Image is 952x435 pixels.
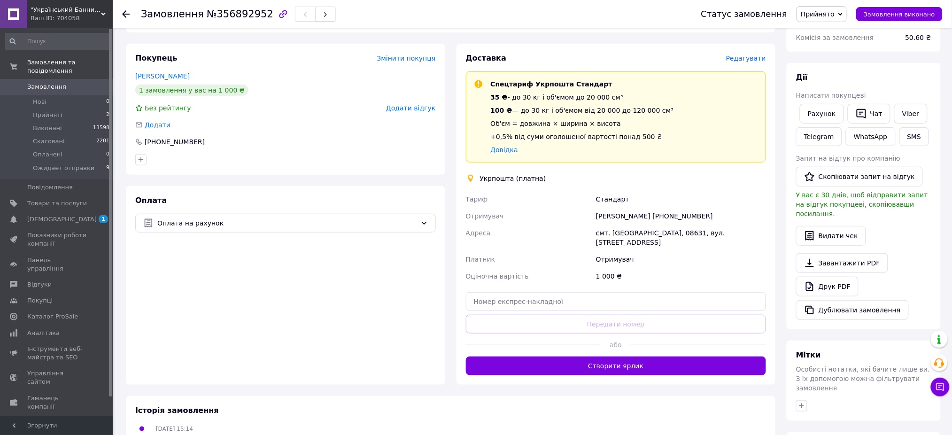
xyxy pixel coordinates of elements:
[33,164,94,172] span: Ожидает отправки
[33,111,62,119] span: Прийняті
[800,104,844,124] button: Рахунок
[27,369,87,386] span: Управління сайтом
[864,11,935,18] span: Замовлення виконано
[27,312,78,321] span: Каталог ProSale
[796,127,842,146] a: Telegram
[27,329,60,337] span: Аналітика
[156,426,193,432] span: [DATE] 15:14
[466,229,491,237] span: Адреса
[491,146,518,154] a: Довідка
[141,8,204,20] span: Замовлення
[796,155,900,162] span: Запит на відгук про компанію
[27,280,52,289] span: Відгуки
[466,256,495,263] span: Платник
[856,7,943,21] button: Замовлення виконано
[466,212,504,220] span: Отримувач
[27,199,87,208] span: Товари та послуги
[491,93,508,101] span: 35 ₴
[135,54,178,62] span: Покупець
[796,277,859,296] a: Друк PDF
[796,73,808,82] span: Дії
[466,272,529,280] span: Оціночна вартість
[377,54,436,62] span: Змінити покупця
[466,292,766,311] input: Номер експрес-накладної
[386,104,435,112] span: Додати відгук
[157,218,417,228] span: Оплата на рахунок
[796,92,866,99] span: Написати покупцеві
[796,350,821,359] span: Мітки
[491,132,674,141] div: +0,5% від суми оголошеної вартості понад 500 ₴
[96,137,109,146] span: 2201
[796,167,923,186] button: Скопіювати запит на відгук
[796,300,909,320] button: Дублювати замовлення
[93,124,109,132] span: 13598
[145,104,191,112] span: Без рейтингу
[796,191,928,217] span: У вас є 30 днів, щоб відправити запит на відгук покупцеві, скопіювавши посилання.
[135,72,190,80] a: [PERSON_NAME]
[594,191,768,208] div: Стандарт
[106,98,109,106] span: 0
[594,251,768,268] div: Отримувач
[5,33,110,50] input: Пошук
[726,54,766,62] span: Редагувати
[601,340,631,350] span: або
[466,195,488,203] span: Тариф
[478,174,549,183] div: Укрпошта (платна)
[135,85,248,96] div: 1 замовлення у вас на 1 000 ₴
[144,137,206,147] div: [PHONE_NUMBER]
[894,104,927,124] a: Viber
[796,365,930,392] span: Особисті нотатки, які бачите лише ви. З їх допомогою можна фільтрувати замовлення
[145,121,170,129] span: Додати
[491,93,674,102] div: - до 30 кг і об'ємом до 20 000 см³
[27,215,97,224] span: [DEMOGRAPHIC_DATA]
[135,196,167,205] span: Оплата
[491,106,674,115] div: — до 30 кг і об'ємом від 20 000 до 120 000 см³
[27,256,87,273] span: Панель управління
[491,80,612,88] span: Спецтариф Укрпошта Стандарт
[491,107,512,114] span: 100 ₴
[594,268,768,285] div: 1 000 ₴
[33,150,62,159] span: Оплачені
[848,104,890,124] button: Чат
[594,225,768,251] div: смт. [GEOGRAPHIC_DATA], 08631, вул. [STREET_ADDRESS]
[31,14,113,23] div: Ваш ID: 704058
[135,406,219,415] span: Історія замовлення
[906,34,931,41] span: 50.60 ₴
[796,253,888,273] a: Завантажити PDF
[491,119,674,128] div: Об'єм = довжина × ширина × висота
[122,9,130,19] div: Повернутися назад
[27,83,66,91] span: Замовлення
[27,183,73,192] span: Повідомлення
[899,127,929,146] button: SMS
[207,8,273,20] span: №356892952
[27,231,87,248] span: Показники роботи компанії
[106,150,109,159] span: 0
[106,111,109,119] span: 2
[466,357,766,375] button: Створити ярлик
[33,124,62,132] span: Виконані
[27,296,53,305] span: Покупці
[106,164,109,172] span: 9
[33,98,46,106] span: Нові
[27,58,113,75] span: Замовлення та повідомлення
[31,6,101,14] span: "Український Банний Маркет"
[466,54,507,62] span: Доставка
[796,34,874,41] span: Комісія за замовлення
[99,215,108,223] span: 1
[33,137,65,146] span: Скасовані
[796,226,866,246] button: Видати чек
[846,127,895,146] a: WhatsApp
[801,10,835,18] span: Прийнято
[27,394,87,411] span: Гаманець компанії
[27,345,87,362] span: Інструменти веб-майстра та SEO
[931,378,950,396] button: Чат з покупцем
[594,208,768,225] div: [PERSON_NAME] [PHONE_NUMBER]
[701,9,788,19] div: Статус замовлення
